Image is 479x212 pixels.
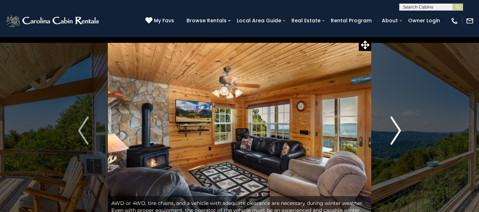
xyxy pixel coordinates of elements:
a: My Favs [145,17,176,25]
a: Local Area Guide [233,15,285,26]
img: phone-regular-white.png [451,17,458,25]
img: White-1-2.png [5,14,101,28]
a: Rental Program [327,15,375,26]
span: My Favs [154,17,174,24]
a: About [378,15,401,26]
img: arrow [390,116,401,145]
a: Owner Login [405,15,444,26]
img: arrow [78,116,89,145]
img: mail-regular-white.png [466,17,474,25]
a: Real Estate [288,15,324,26]
a: Browse Rentals [183,15,230,26]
